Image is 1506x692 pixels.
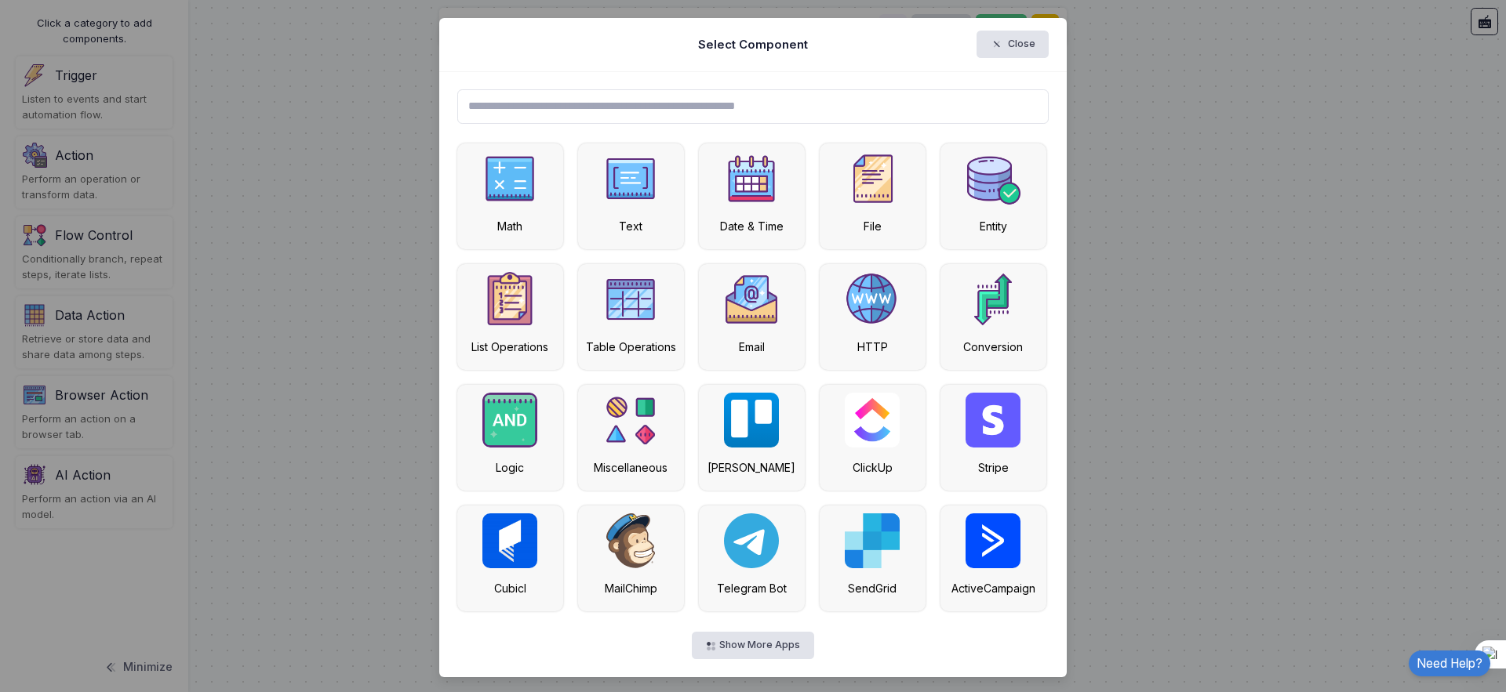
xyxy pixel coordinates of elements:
img: category.png [966,272,1020,327]
div: Cubicl [465,580,555,596]
img: cubicl.jpg [482,513,537,568]
img: category.png [603,393,658,447]
div: HTTP [828,339,918,355]
div: ActiveCampaign [948,580,1039,596]
div: Logic [465,459,555,476]
img: sendgrid.svg [845,513,900,568]
img: trello.svg [724,393,779,447]
button: Show More Apps [692,632,813,659]
img: http.png [845,272,900,327]
div: [PERSON_NAME] [707,459,797,476]
div: File [828,218,918,234]
img: file.png [845,151,900,206]
img: category.png [966,151,1020,206]
img: math.png [482,151,537,206]
div: Telegram Bot [707,580,797,596]
img: table.png [603,272,658,327]
div: ClickUp [828,459,918,476]
div: Math [465,218,555,234]
div: Text [586,218,676,234]
div: SendGrid [828,580,918,596]
div: List Operations [465,339,555,355]
div: Table Operations [586,339,676,355]
div: Date & Time [707,218,797,234]
img: and.png [482,393,537,447]
div: Conversion [948,339,1039,355]
h5: Select Component [698,36,808,53]
div: Stripe [948,459,1039,476]
img: numbered-list.png [482,272,537,327]
div: MailChimp [586,580,676,596]
img: active-campaign.png [966,513,1020,568]
a: Need Help? [1409,650,1490,676]
img: stripe.png [966,393,1020,447]
img: email.png [724,272,779,327]
img: clickup.png [845,393,900,447]
div: Email [707,339,797,355]
div: Miscellaneous [586,459,676,476]
img: telegram-bot.svg [724,513,779,568]
img: date.png [724,151,779,206]
img: mailchimp.svg [606,513,655,568]
button: Close [977,31,1049,58]
img: text-v2.png [603,151,658,206]
div: Entity [948,218,1039,234]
